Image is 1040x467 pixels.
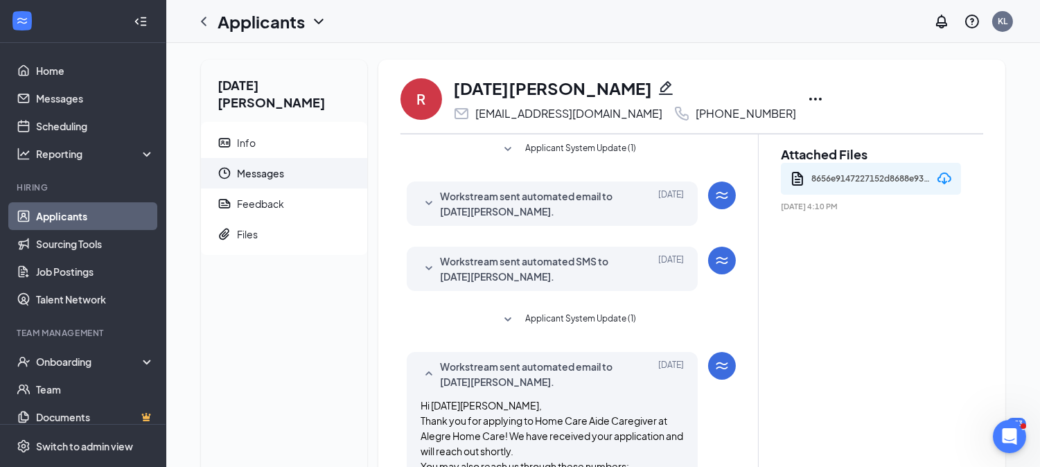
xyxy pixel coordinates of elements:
a: DocumentsCrown [36,403,155,431]
svg: Settings [17,439,30,453]
div: R [417,89,426,109]
h2: [DATE][PERSON_NAME] [201,60,367,122]
span: [DATE] [658,254,684,284]
a: Scheduling [36,112,155,140]
div: 353 [1007,418,1026,430]
svg: SmallChevronDown [421,195,437,212]
div: Feedback [237,197,284,211]
a: Talent Network [36,285,155,313]
div: Hiring [17,182,152,193]
svg: SmallChevronUp [421,366,437,382]
svg: WorkstreamLogo [15,14,29,28]
svg: SmallChevronDown [500,312,516,328]
svg: SmallChevronDown [500,141,516,158]
a: ContactCardInfo [201,127,367,158]
div: Team Management [17,327,152,339]
a: Job Postings [36,258,155,285]
svg: Phone [673,105,690,122]
h2: Attached Files [781,146,961,163]
span: [DATE] [658,359,684,389]
svg: WorkstreamLogo [714,187,730,204]
svg: ChevronLeft [195,13,212,30]
span: [DATE] 4:10 PM [781,202,961,211]
button: SmallChevronDownApplicant System Update (1) [500,312,636,328]
p: Thank you for applying to Home Care Aide Caregiver at Alegre Home Care! We have received your app... [421,413,684,459]
a: Home [36,57,155,85]
div: Reporting [36,147,155,161]
div: [PHONE_NUMBER] [696,107,796,121]
div: Files [237,227,258,241]
span: Workstream sent automated SMS to [DATE][PERSON_NAME]. [440,254,622,284]
svg: ChevronDown [310,13,327,30]
p: Hi [DATE][PERSON_NAME], [421,398,684,413]
div: 8656e9147227152d8688e933a5467b84.pdf [811,168,933,189]
span: [DATE] [658,188,684,219]
svg: Collapse [134,15,148,28]
svg: Notifications [933,13,950,30]
span: Applicant System Update (1) [525,312,636,328]
svg: Clock [218,166,231,180]
span: Applicant System Update (1) [525,141,636,158]
iframe: Intercom live chat [993,420,1026,453]
h1: Applicants [218,10,305,33]
a: PaperclipFiles [201,219,367,249]
svg: Download [936,170,953,187]
svg: SmallChevronDown [421,261,437,277]
svg: Document [789,170,806,187]
div: KL [998,15,1007,27]
span: Workstream sent automated email to [DATE][PERSON_NAME]. [440,359,622,389]
svg: WorkstreamLogo [714,358,730,374]
a: Sourcing Tools [36,230,155,258]
svg: Analysis [17,147,30,161]
a: ClockMessages [201,158,367,188]
svg: ContactCard [218,136,231,150]
svg: QuestionInfo [964,13,980,30]
span: Workstream sent automated email to [DATE][PERSON_NAME]. [440,188,622,219]
svg: UserCheck [17,355,30,369]
svg: Paperclip [218,227,231,241]
svg: Report [218,197,231,211]
svg: Email [453,105,470,122]
span: Messages [237,158,356,188]
h1: [DATE][PERSON_NAME] [453,76,652,100]
svg: WorkstreamLogo [714,252,730,269]
div: Info [237,136,256,150]
div: Switch to admin view [36,439,133,453]
svg: Pencil [658,80,674,96]
svg: Ellipses [807,91,824,107]
button: SmallChevronDownApplicant System Update (1) [500,141,636,158]
a: Messages [36,85,155,112]
a: Applicants [36,202,155,230]
div: Onboarding [36,355,143,369]
a: Team [36,376,155,403]
a: ReportFeedback [201,188,367,219]
div: [EMAIL_ADDRESS][DOMAIN_NAME] [475,107,662,121]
